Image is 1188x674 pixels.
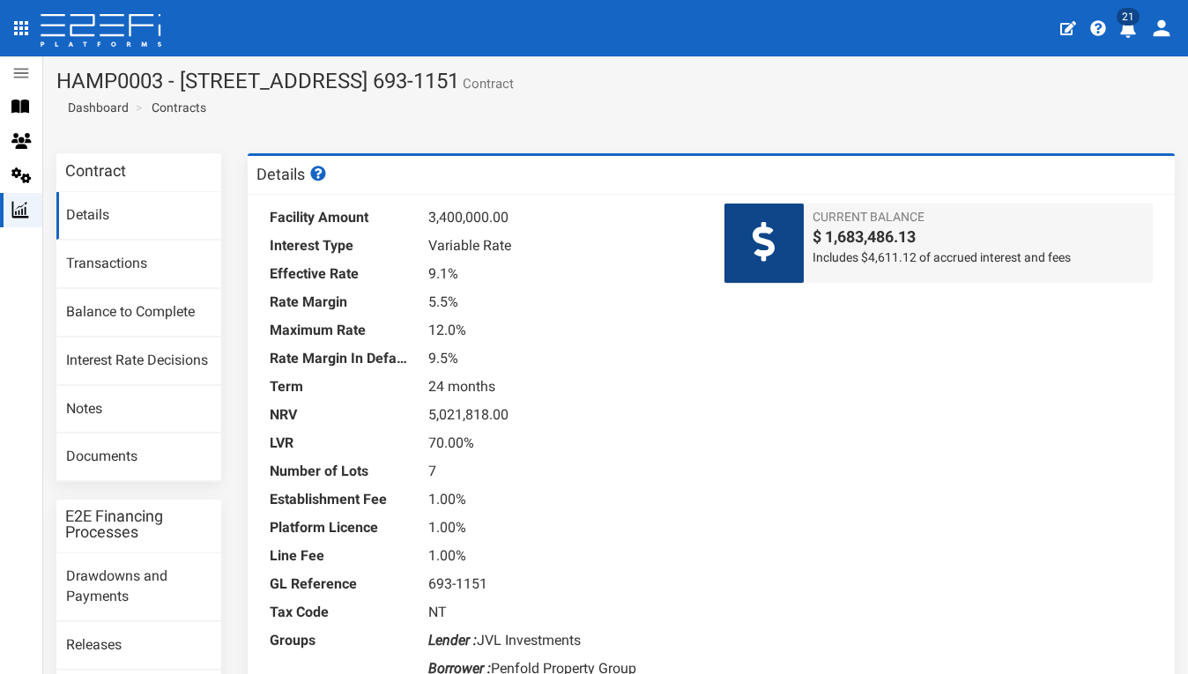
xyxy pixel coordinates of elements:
span: Dashboard [61,100,129,115]
dt: Number of Lots [270,457,411,485]
dt: Tax Code [270,598,411,626]
small: Contract [459,78,514,91]
dd: 24 months [428,373,698,401]
a: Details [56,192,221,240]
dt: Platform Licence [270,514,411,542]
a: Documents [56,433,221,481]
a: Drawdowns and Payments [56,553,221,621]
dt: Interest Type [270,232,411,260]
dd: 12.0% [428,316,698,344]
dt: Maximum Rate [270,316,411,344]
dd: 3,400,000.00 [428,204,698,232]
dd: 693-1151 [428,570,698,598]
dt: Line Fee [270,542,411,570]
h3: E2E Financing Processes [65,508,212,540]
dt: Rate Margin In Default [270,344,411,373]
span: Includes $4,611.12 of accrued interest and fees [813,248,1144,266]
dd: 1.00% [428,514,698,542]
dt: Rate Margin [270,288,411,316]
dd: 5,021,818.00 [428,401,698,429]
dd: 7 [428,457,698,485]
h3: Details [256,166,329,182]
a: Notes [56,386,221,433]
dt: GL Reference [270,570,411,598]
h3: Contract [65,163,126,179]
dd: 9.5% [428,344,698,373]
a: Releases [56,622,221,670]
dt: Establishment Fee [270,485,411,514]
a: Contracts [152,99,206,116]
dd: 1.00% [428,485,698,514]
dd: 9.1% [428,260,698,288]
dd: NT [428,598,698,626]
dt: Facility Amount [270,204,411,232]
dd: 5.5% [428,288,698,316]
dt: Term [270,373,411,401]
a: Transactions [56,241,221,288]
dd: Variable Rate [428,232,698,260]
dd: 1.00% [428,542,698,570]
a: Interest Rate Decisions [56,337,221,385]
span: $ 1,683,486.13 [813,226,1144,248]
dt: NRV [270,401,411,429]
dt: LVR [270,429,411,457]
a: Balance to Complete [56,289,221,337]
dd: 70.00% [428,429,698,457]
h1: HAMP0003 - [STREET_ADDRESS] 693-1151 [56,70,1175,93]
i: Lender : [428,632,477,648]
dt: Groups [270,626,411,655]
dd: JVL Investments [428,626,698,655]
dt: Effective Rate [270,260,411,288]
a: Dashboard [61,99,129,116]
span: Current Balance [813,208,1144,226]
